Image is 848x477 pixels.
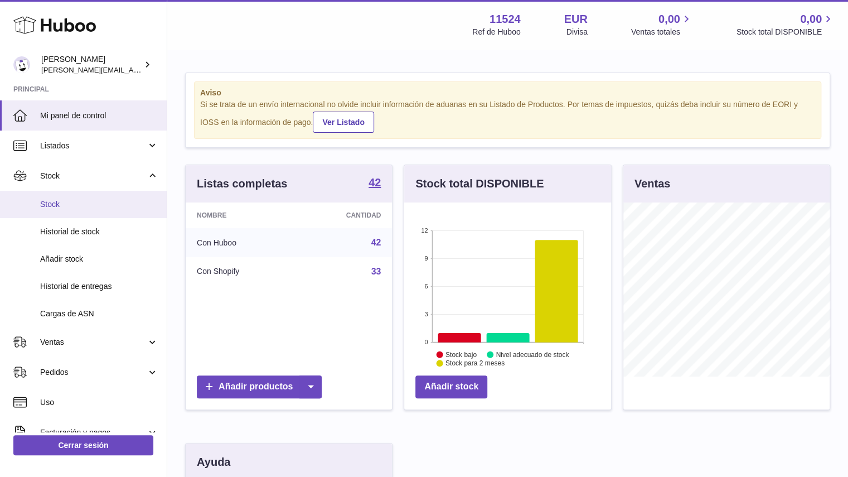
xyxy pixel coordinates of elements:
[197,455,230,470] h3: Ayuda
[41,65,224,74] span: [PERSON_NAME][EMAIL_ADDRESS][DOMAIN_NAME]
[13,56,30,73] img: marie@teitv.com
[564,12,588,27] strong: EUR
[40,337,147,348] span: Ventas
[200,99,815,133] div: Si se trata de un envío internacional no olvide incluir información de aduanas en su Listado de P...
[41,54,142,75] div: [PERSON_NAME]
[40,254,158,264] span: Añadir stock
[415,176,544,191] h3: Stock total DISPONIBLE
[490,12,521,27] strong: 11524
[425,283,428,290] text: 6
[566,27,588,37] div: Divisa
[186,257,295,286] td: Con Shopify
[445,350,477,358] text: Stock bajo
[40,110,158,121] span: Mi panel de control
[472,27,520,37] div: Ref de Huboo
[369,177,381,188] strong: 42
[371,267,381,276] a: 33
[800,12,822,27] span: 0,00
[631,12,693,37] a: 0,00 Ventas totales
[197,176,287,191] h3: Listas completas
[186,203,295,228] th: Nombre
[658,12,680,27] span: 0,00
[40,427,147,438] span: Facturación y pagos
[425,339,428,345] text: 0
[634,176,670,191] h3: Ventas
[186,228,295,257] td: Con Huboo
[313,112,374,133] a: Ver Listado
[421,227,428,234] text: 12
[369,177,381,190] a: 42
[371,238,381,247] a: 42
[736,27,835,37] span: Stock total DISPONIBLE
[197,375,322,398] a: Añadir productos
[425,255,428,262] text: 9
[496,350,570,358] text: Nivel adecuado de stock
[40,141,147,151] span: Listados
[415,375,487,398] a: Añadir stock
[40,397,158,408] span: Uso
[40,281,158,292] span: Historial de entregas
[295,203,392,228] th: Cantidad
[13,435,153,455] a: Cerrar sesión
[40,171,147,181] span: Stock
[40,199,158,210] span: Stock
[40,309,158,319] span: Cargas de ASN
[631,27,693,37] span: Ventas totales
[200,88,815,98] strong: Aviso
[40,227,158,237] span: Historial de stock
[445,359,505,367] text: Stock para 2 meses
[736,12,835,37] a: 0,00 Stock total DISPONIBLE
[40,367,147,378] span: Pedidos
[425,311,428,317] text: 3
